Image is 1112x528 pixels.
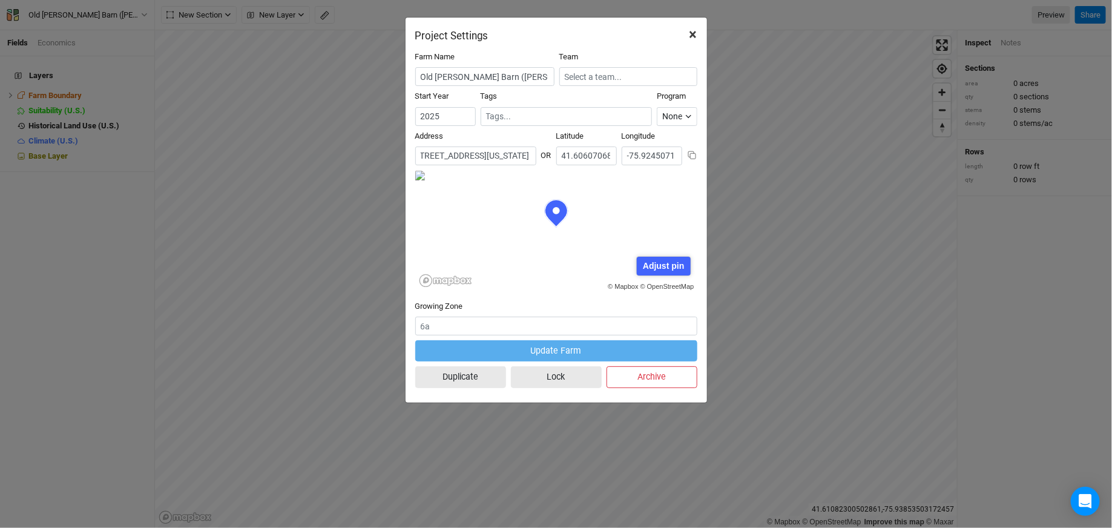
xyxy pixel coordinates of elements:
[415,131,444,142] label: Address
[687,150,697,160] button: Copy
[622,147,682,165] input: Longitude
[622,131,656,142] label: Longitude
[657,107,697,126] button: None
[481,91,498,102] label: Tags
[415,91,449,102] label: Start Year
[415,340,697,361] button: Update Farm
[559,51,579,62] label: Team
[415,30,489,42] h2: Project Settings
[486,110,647,123] input: Tags...
[511,366,602,388] button: Lock
[680,18,707,51] button: Close
[608,283,638,290] a: © Mapbox
[556,147,617,165] input: Latitude
[541,140,551,161] div: OR
[415,147,536,165] input: Address (123 James St...)
[657,91,686,102] label: Program
[556,131,584,142] label: Latitude
[419,274,472,288] a: Mapbox logo
[415,301,463,312] label: Growing Zone
[640,283,694,290] a: © OpenStreetMap
[415,51,455,62] label: Farm Name
[415,366,506,388] button: Duplicate
[559,67,697,86] input: Select a team...
[415,67,554,86] input: Project/Farm Name
[689,26,697,43] span: ×
[607,366,697,388] button: Archive
[415,317,697,335] input: 6a
[1071,487,1100,516] div: Open Intercom Messenger
[637,257,691,276] div: Adjust pin
[415,107,476,126] input: Start Year
[662,110,682,123] div: None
